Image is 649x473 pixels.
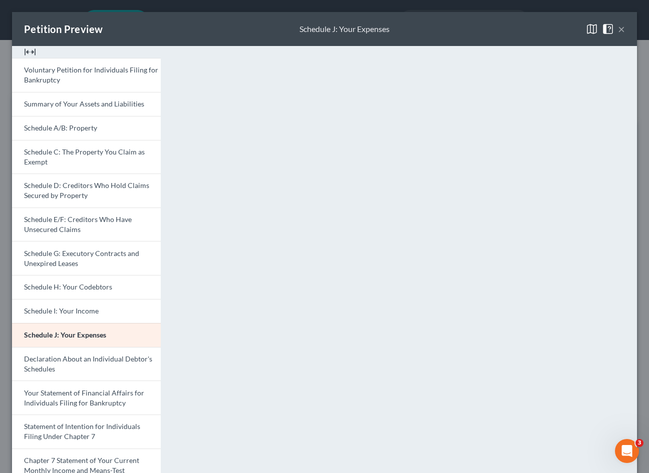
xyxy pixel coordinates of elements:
[12,275,161,299] a: Schedule H: Your Codebtors
[24,99,144,108] span: Summary of Your Assets and Liabilities
[24,422,140,440] span: Statement of Intention for Individuals Filing Under Chapter 7
[24,282,112,291] span: Schedule H: Your Codebtors
[24,123,97,132] span: Schedule A/B: Property
[12,299,161,323] a: Schedule I: Your Income
[12,140,161,174] a: Schedule C: The Property You Claim as Exempt
[618,23,625,35] button: ×
[12,241,161,275] a: Schedule G: Executory Contracts and Unexpired Leases
[12,58,161,92] a: Voluntary Petition for Individuals Filing for Bankruptcy
[24,354,152,373] span: Declaration About an Individual Debtor's Schedules
[24,65,158,84] span: Voluntary Petition for Individuals Filing for Bankruptcy
[12,347,161,381] a: Declaration About an Individual Debtor's Schedules
[12,207,161,241] a: Schedule E/F: Creditors Who Have Unsecured Claims
[586,23,598,35] img: map-close-ec6dd18eec5d97a3e4237cf27bb9247ecfb19e6a7ca4853eab1adfd70aa1fa45.svg
[12,380,161,414] a: Your Statement of Financial Affairs for Individuals Filing for Bankruptcy
[24,181,149,199] span: Schedule D: Creditors Who Hold Claims Secured by Property
[24,215,132,233] span: Schedule E/F: Creditors Who Have Unsecured Claims
[12,116,161,140] a: Schedule A/B: Property
[24,249,139,267] span: Schedule G: Executory Contracts and Unexpired Leases
[299,23,390,35] div: Schedule J: Your Expenses
[12,173,161,207] a: Schedule D: Creditors Who Hold Claims Secured by Property
[12,414,161,448] a: Statement of Intention for Individuals Filing Under Chapter 7
[615,439,639,463] iframe: Intercom live chat
[602,23,614,35] img: help-close-5ba153eb36485ed6c1ea00a893f15db1cb9b99d6cae46e1a8edb6c62d00a1a76.svg
[12,92,161,116] a: Summary of Your Assets and Liabilities
[24,306,99,315] span: Schedule I: Your Income
[24,330,106,339] span: Schedule J: Your Expenses
[24,46,36,58] img: expand-e0f6d898513216a626fdd78e52531dac95497ffd26381d4c15ee2fc46db09dca.svg
[635,439,643,447] span: 3
[24,147,145,166] span: Schedule C: The Property You Claim as Exempt
[24,22,103,36] div: Petition Preview
[24,388,144,407] span: Your Statement of Financial Affairs for Individuals Filing for Bankruptcy
[12,323,161,347] a: Schedule J: Your Expenses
